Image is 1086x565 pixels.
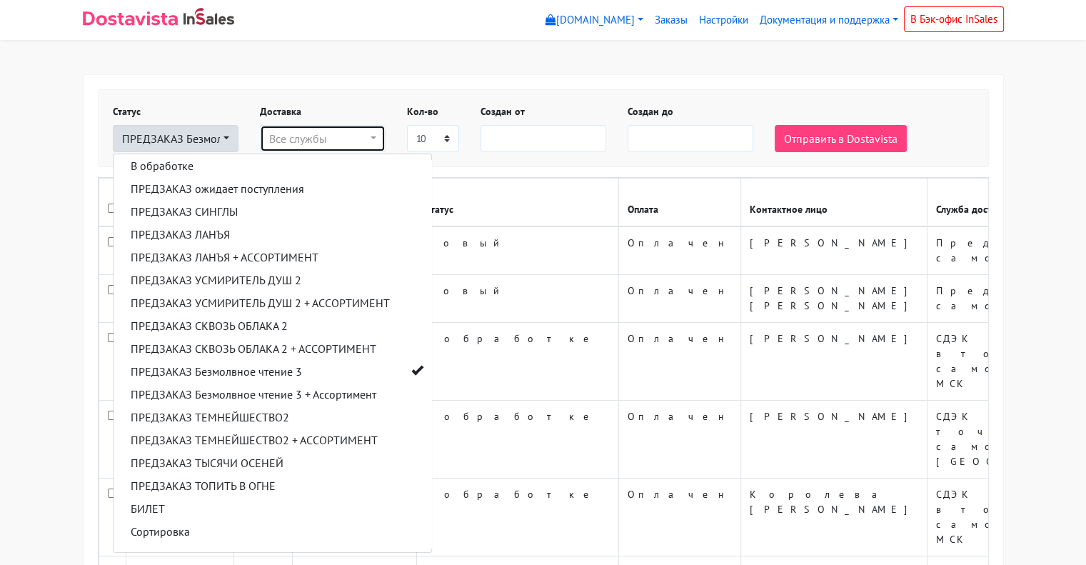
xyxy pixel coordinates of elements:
th: Контактное лицо [740,179,927,227]
a: Заказы [649,6,693,34]
span: ПРЕДЗАКАЗ ТЕМНЕЙШЕСТВО2 + АССОРТИМЕНТ [131,431,378,449]
a: [DOMAIN_NAME] [540,6,649,34]
td: [PERSON_NAME] [PERSON_NAME] [740,275,927,323]
span: ПРЕДЗАКАЗ ЛАНЪЯ + АССОРТИМЕНТ [131,249,318,266]
td: Новый [416,226,618,275]
td: [PERSON_NAME] [740,401,927,479]
td: В обработке [416,479,618,556]
td: Оплачен [618,323,740,401]
th: Оплата [618,179,740,227]
span: Сортировка [131,523,190,540]
div: ПРЕДЗАКАЗ Безмолвное чтение 3 [122,130,221,147]
button: Все службы [260,125,386,152]
td: Оплачен [618,401,740,479]
span: БИЛЕТ [131,500,165,517]
td: [PERSON_NAME] [740,226,927,275]
span: ПРЕДЗАКАЗ УСМИРИТЕЛЬ ДУШ 2 + АССОРТИМЕНТ [131,294,390,311]
a: Настройки [693,6,754,34]
td: Королева [PERSON_NAME] [740,479,927,556]
span: ПРЕДЗАКАЗ СИНГЛЫ [131,203,238,220]
td: Оплачен [618,226,740,275]
span: ПРЕДЗАКАЗ УСМИРИТЕЛЬ ДУШ 2 [131,271,301,289]
span: ПРЕДЗАКАЗ ТЕМНЕЙШЕСТВО2 [131,409,289,426]
span: Заказ готовится к отправке [131,546,268,563]
span: ПРЕДЗАКАЗ Безмолвное чтение 3 [131,363,302,380]
div: Все службы [269,130,368,147]
span: ПРЕДЗАКАЗ ожидает поступления [131,180,304,197]
th: Статус [416,179,618,227]
td: Оплачен [618,275,740,323]
span: ПРЕДЗАКАЗ Безмолвное чтение 3 + Ассортимент [131,386,376,403]
td: [PERSON_NAME] [740,323,927,401]
span: ПРЕДЗАКАЗ СКВОЗЬ ОБЛАКА 2 + АССОРТИМЕНТ [131,340,376,357]
a: Документация и поддержка [754,6,904,34]
label: Кол-во [407,104,438,119]
td: В обработке [416,401,618,479]
span: ПРЕДЗАКАЗ ТЫСЯЧИ ОСЕНЕЙ [131,454,283,471]
label: Доставка [260,104,301,119]
td: Новый [416,275,618,323]
td: В обработке [416,323,618,401]
img: InSales [183,8,235,25]
button: ПРЕДЗАКАЗ Безмолвное чтение 3 [113,125,238,152]
span: ПРЕДЗАКАЗ СКВОЗЬ ОБЛАКА 2 [131,317,288,334]
span: ПРЕДЗАКАЗ ЛАНЪЯ [131,226,230,243]
span: ПРЕДЗАКАЗ ТОПИТЬ В ОГНЕ [131,477,276,494]
label: Статус [113,104,141,119]
label: Создан от [481,104,525,119]
label: Создан до [628,104,673,119]
img: Dostavista - срочная курьерская служба доставки [83,11,178,26]
td: Оплачен [618,479,740,556]
a: В Бэк-офис InSales [904,6,1004,32]
span: В обработке [131,157,193,174]
button: Отправить в Dostavista [775,125,907,152]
